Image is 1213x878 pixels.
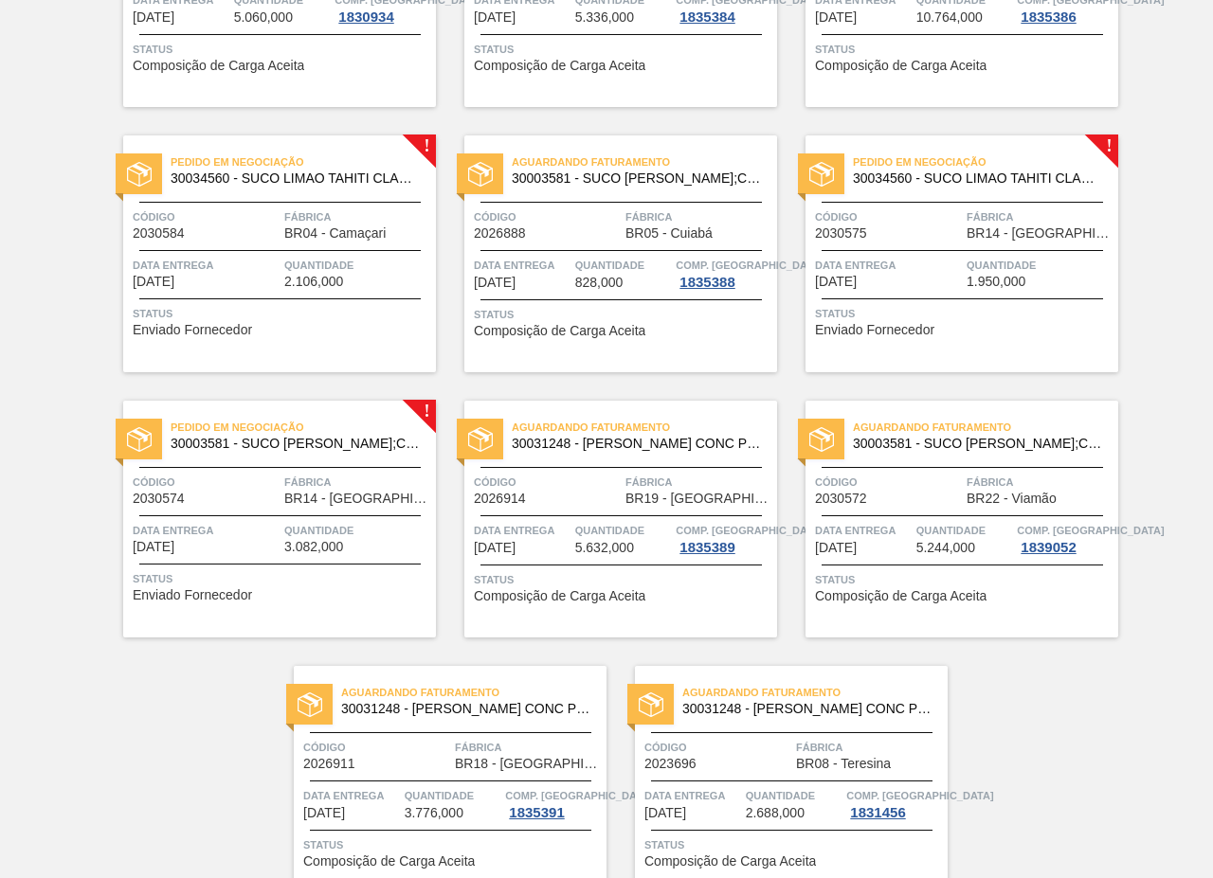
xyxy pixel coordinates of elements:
span: 2026911 [303,757,355,771]
div: 1831456 [846,805,909,820]
span: Quantidade [967,256,1113,275]
span: BR22 - Viamão [967,492,1057,506]
img: status [639,692,663,717]
span: Código [815,207,962,226]
span: 10.764,000 [916,10,983,25]
a: !statusPedido em Negociação30034560 - SUCO LIMAO TAHITI CLAR 39KGCódigo2030584FábricaBR04 - Camaç... [95,135,436,372]
a: statusAguardando Faturamento30003581 - SUCO [PERSON_NAME];CLARIFIC.C/SO2;PEPSI;Código2026888Fábri... [436,135,777,372]
span: 2030572 [815,492,867,506]
span: BR18 - Pernambuco [455,757,602,771]
span: 09/10/2025 [303,806,345,820]
span: Status [815,304,1113,323]
div: 1835388 [676,275,738,290]
div: 1835391 [505,805,568,820]
span: 30034560 - SUCO LIMAO TAHITI CLAR 39KG [853,171,1103,186]
span: Composição de Carga Aceita [474,324,645,338]
span: 2030575 [815,226,867,241]
span: Composição de Carga Aceita [474,59,645,73]
span: 2030584 [133,226,185,241]
span: BR19 - Nova Rio [625,492,772,506]
img: status [468,427,493,452]
span: 1.950,000 [967,275,1025,289]
span: Enviado Fornecedor [133,588,252,602]
span: BR14 - Curitibana [967,226,1113,241]
div: 1839052 [1017,540,1079,555]
span: Comp. Carga [676,256,823,275]
span: 02/10/2025 [133,10,174,25]
span: Composição de Carga Aceita [815,59,987,73]
a: !statusPedido em Negociação30034560 - SUCO LIMAO TAHITI CLAR 39KGCódigo2030575FábricaBR14 - [GEOG... [777,135,1118,372]
div: 1835386 [1017,9,1079,25]
span: Quantidade [284,256,431,275]
span: Quantidade [575,256,672,275]
span: Quantidade [405,786,501,805]
span: 828,000 [575,276,624,290]
span: Composição de Carga Aceita [644,854,816,869]
span: 30031248 - SUCO LARANJA CONC PRESV 63 5 KG [341,702,591,716]
a: Comp. [GEOGRAPHIC_DATA]1839052 [1017,521,1113,555]
span: 02/10/2025 [133,275,174,289]
span: Data entrega [133,256,280,275]
span: Data entrega [815,521,912,540]
a: Comp. [GEOGRAPHIC_DATA]1835391 [505,786,602,820]
img: status [127,162,152,187]
span: 3.776,000 [405,806,463,820]
img: status [809,427,834,452]
span: Comp. Carga [1017,521,1164,540]
span: Enviado Fornecedor [815,323,934,337]
span: 02/10/2025 [815,10,857,25]
span: Código [303,738,450,757]
span: Data entrega [133,521,280,540]
span: 30003581 - SUCO CONCENT LIMAO;CLARIFIC.C/SO2;PEPSI; [512,171,762,186]
span: Status [644,835,943,854]
span: Código [133,473,280,492]
span: Data entrega [303,786,400,805]
span: Status [474,570,772,589]
img: status [127,427,152,452]
span: Status [474,305,772,324]
span: Status [133,304,431,323]
span: 5.060,000 [234,10,293,25]
span: 2030574 [133,492,185,506]
span: Código [644,738,791,757]
span: 2023696 [644,757,697,771]
span: 03/10/2025 [133,540,174,554]
span: Aguardando Faturamento [341,683,606,702]
span: Status [815,40,1113,59]
span: 30031248 - SUCO LARANJA CONC PRESV 63 5 KG [682,702,932,716]
span: 30034560 - SUCO LIMAO TAHITI CLAR 39KG [171,171,421,186]
span: Status [303,835,602,854]
span: Fábrica [455,738,602,757]
span: 30003581 - SUCO CONCENT LIMAO;CLARIFIC.C/SO2;PEPSI; [171,437,421,451]
span: BR05 - Cuiabá [625,226,713,241]
span: Composição de Carga Aceita [133,59,304,73]
a: Comp. [GEOGRAPHIC_DATA]1835388 [676,256,772,290]
span: Enviado Fornecedor [133,323,252,337]
span: 06/10/2025 [474,541,516,555]
span: Data entrega [474,521,570,540]
span: Pedido em Negociação [171,152,436,171]
span: 2026914 [474,492,526,506]
span: 2026888 [474,226,526,241]
span: 30003581 - SUCO CONCENT LIMAO;CLARIFIC.C/SO2;PEPSI; [853,437,1103,451]
span: Composição de Carga Aceita [815,589,987,603]
span: Código [133,207,280,226]
span: Fábrica [796,738,943,757]
div: 1835384 [676,9,738,25]
span: Composição de Carga Aceita [303,854,475,869]
span: Fábrica [967,473,1113,492]
span: Status [133,569,431,588]
span: Quantidade [916,521,1013,540]
span: Aguardando Faturamento [512,418,777,437]
span: 5.336,000 [575,10,634,25]
span: 3.082,000 [284,540,343,554]
span: Quantidade [284,521,431,540]
span: Data entrega [815,256,962,275]
span: Pedido em Negociação [171,418,436,437]
span: Comp. Carga [676,521,823,540]
span: Aguardando Faturamento [682,683,948,702]
span: Status [133,40,431,59]
span: BR08 - Teresina [796,757,891,771]
span: Código [474,473,621,492]
span: Data entrega [474,256,570,275]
